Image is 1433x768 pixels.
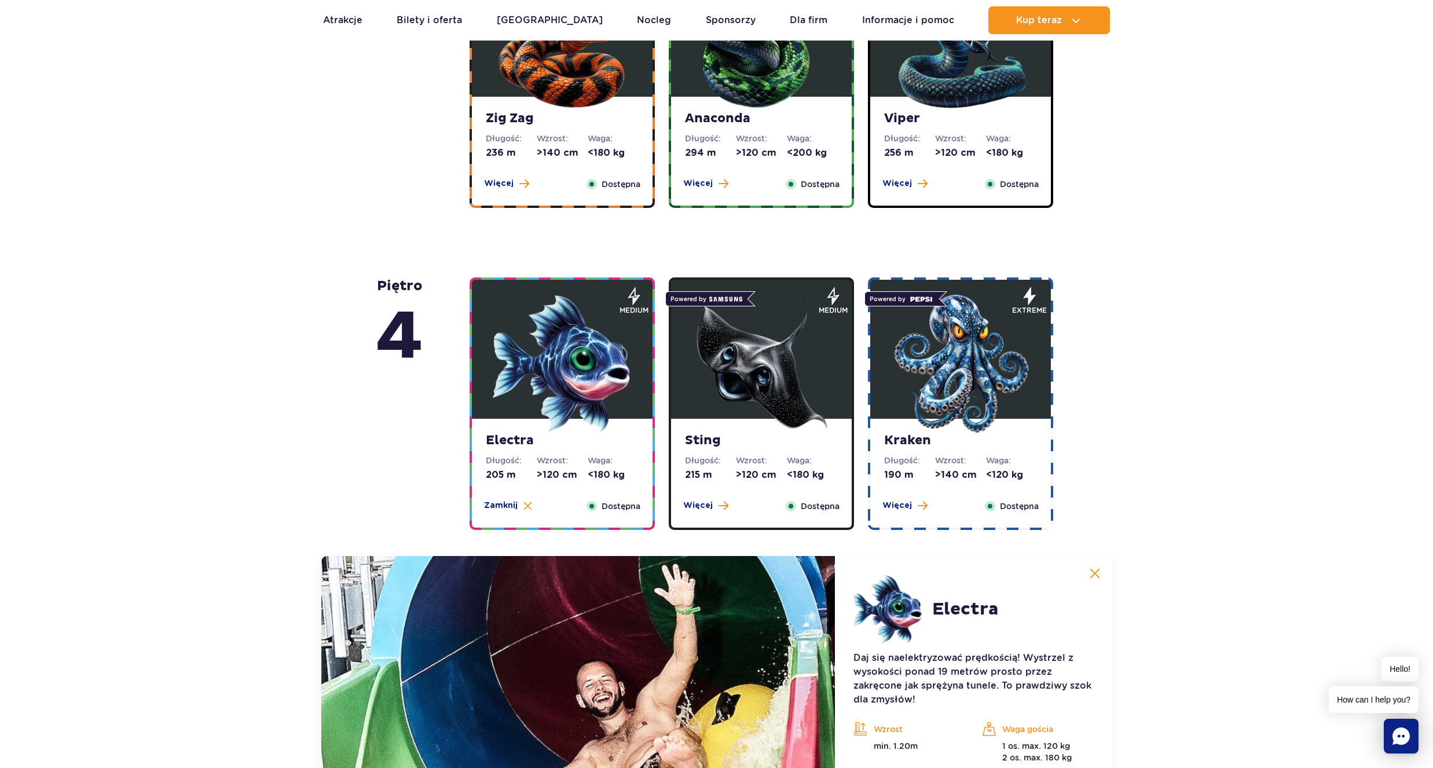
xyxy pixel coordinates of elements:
[1012,305,1047,316] span: extreme
[1329,686,1419,713] span: How can I help you?
[620,305,648,316] span: medium
[801,178,840,191] span: Dostępna
[484,178,514,189] span: Więcej
[1016,15,1062,25] span: Kup teraz
[882,500,928,511] button: Więcej
[853,575,923,644] img: 683e9dc030483830179588.png
[537,147,588,159] dd: >140 cm
[853,721,965,738] p: Wzrost
[819,305,848,316] span: medium
[787,133,838,144] dt: Waga:
[882,500,912,511] span: Więcej
[884,111,1037,127] strong: Viper
[484,500,518,511] span: Zamknij
[537,455,588,466] dt: Wzrost:
[1000,178,1039,191] span: Dostępna
[884,133,935,144] dt: Długość:
[801,500,840,513] span: Dostępna
[787,147,838,159] dd: <200 kg
[935,147,986,159] dd: >120 cm
[486,133,537,144] dt: Długość:
[537,133,588,144] dt: Wzrost:
[637,6,671,34] a: Nocleg
[685,147,736,159] dd: 294 m
[486,469,537,481] dd: 205 m
[685,469,736,481] dd: 215 m
[986,133,1037,144] dt: Waga:
[1384,719,1419,754] div: Chat
[864,291,939,306] span: Powered by
[602,500,640,513] span: Dostępna
[736,133,787,144] dt: Wzrost:
[484,500,532,511] button: Zamknij
[685,133,736,144] dt: Długość:
[685,433,838,449] strong: Sting
[1000,500,1039,513] span: Dostępna
[683,178,713,189] span: Więcej
[486,111,639,127] strong: Zig Zag
[588,469,639,481] dd: <180 kg
[982,721,1093,738] p: Waga gościa
[986,469,1037,481] dd: <120 kg
[323,6,362,34] a: Atrakcje
[486,147,537,159] dd: 236 m
[932,599,999,620] h2: Electra
[376,295,423,381] span: 4
[493,294,632,433] img: 683e9dc030483830179588.png
[588,133,639,144] dt: Waga:
[935,455,986,466] dt: Wzrost:
[736,469,787,481] dd: >120 cm
[376,277,423,381] strong: piętro
[683,500,728,511] button: Więcej
[884,147,935,159] dd: 256 m
[884,433,1037,449] strong: Kraken
[882,178,912,189] span: Więcej
[790,6,827,34] a: Dla firm
[397,6,462,34] a: Bilety i oferta
[986,455,1037,466] dt: Waga:
[588,147,639,159] dd: <180 kg
[988,6,1110,34] button: Kup teraz
[602,178,640,191] span: Dostępna
[486,455,537,466] dt: Długość:
[706,6,756,34] a: Sponsorzy
[1381,657,1419,682] span: Hello!
[787,455,838,466] dt: Waga:
[588,455,639,466] dt: Waga:
[685,111,838,127] strong: Anaconda
[665,291,747,306] span: Powered by
[484,178,529,189] button: Więcej
[853,651,1093,707] p: Daj się naelektryzować prędkością! Wystrzel z wysokości ponad 19 metrów prosto przez zakręcone ja...
[862,6,954,34] a: Informacje i pomoc
[497,6,603,34] a: [GEOGRAPHIC_DATA]
[736,147,787,159] dd: >120 cm
[882,178,928,189] button: Więcej
[683,500,713,511] span: Więcej
[486,433,639,449] strong: Electra
[692,294,831,433] img: 683e9dd6f19b1268161416.png
[853,740,965,752] p: min. 1.20m
[986,147,1037,159] dd: <180 kg
[683,178,728,189] button: Więcej
[884,469,935,481] dd: 190 m
[537,469,588,481] dd: >120 cm
[884,455,935,466] dt: Długość:
[685,455,736,466] dt: Długość:
[787,469,838,481] dd: <180 kg
[982,740,1093,763] p: 1 os. max. 120 kg 2 os. max. 180 kg
[736,455,787,466] dt: Wzrost:
[935,133,986,144] dt: Wzrost:
[935,469,986,481] dd: >140 cm
[891,294,1030,433] img: 683e9df96f1c7957131151.png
